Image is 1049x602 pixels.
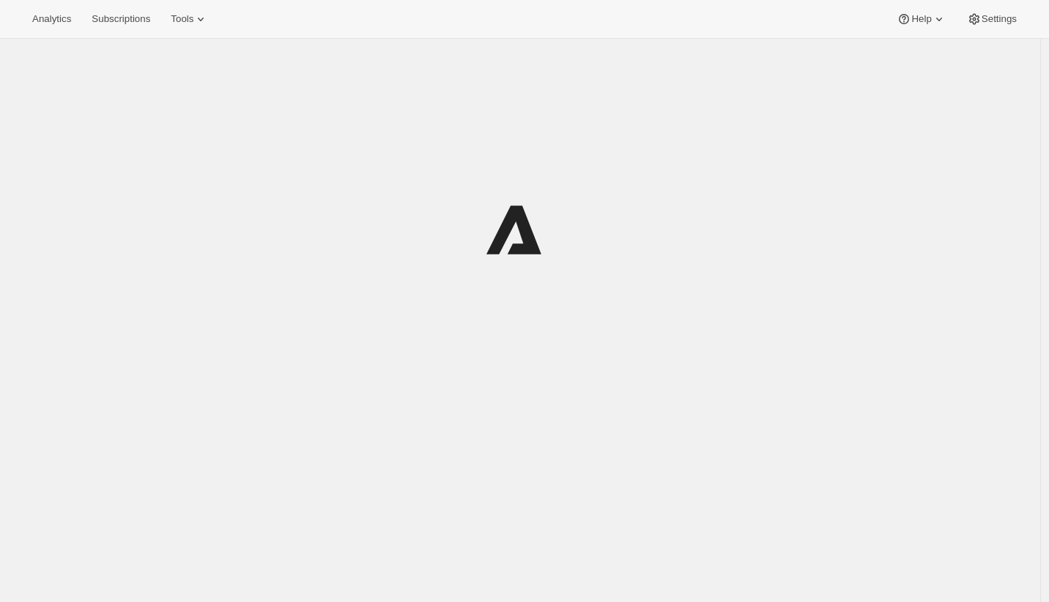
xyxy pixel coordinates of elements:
span: Tools [171,13,193,25]
button: Subscriptions [83,9,159,29]
span: Settings [982,13,1017,25]
span: Analytics [32,13,71,25]
button: Settings [958,9,1026,29]
button: Help [888,9,955,29]
span: Help [911,13,931,25]
button: Tools [162,9,217,29]
button: Analytics [23,9,80,29]
span: Subscriptions [92,13,150,25]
